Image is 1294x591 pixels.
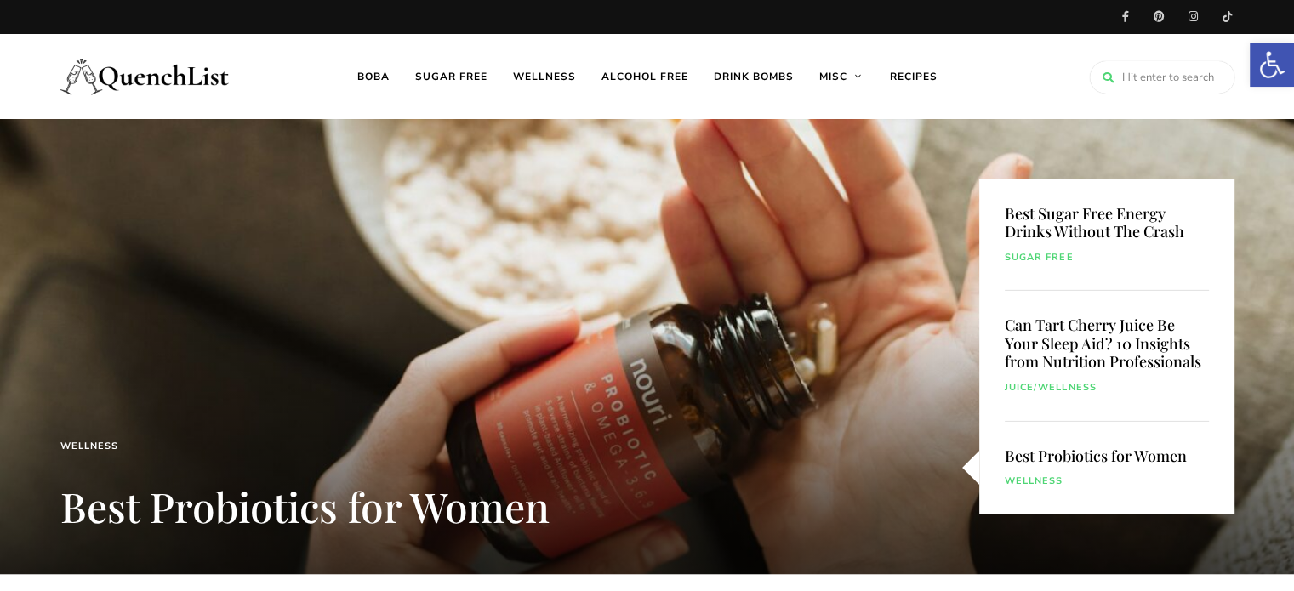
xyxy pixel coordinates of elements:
[1005,380,1035,395] a: Juice
[1005,474,1063,489] a: Wellness
[345,34,402,119] a: Boba
[877,34,950,119] a: Recipes
[500,34,589,119] a: Wellness
[1005,250,1074,265] a: Sugar free
[60,479,550,533] a: Best Probiotics for Women
[807,34,877,119] a: Misc
[589,34,701,119] a: Alcohol free
[1090,61,1234,94] input: Hit enter to search
[1005,380,1209,395] div: /
[60,439,119,454] a: Wellness
[402,34,500,119] a: Sugar free
[701,34,807,119] a: Drink Bombs
[60,43,231,111] img: Quench List
[1038,380,1097,395] a: Wellness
